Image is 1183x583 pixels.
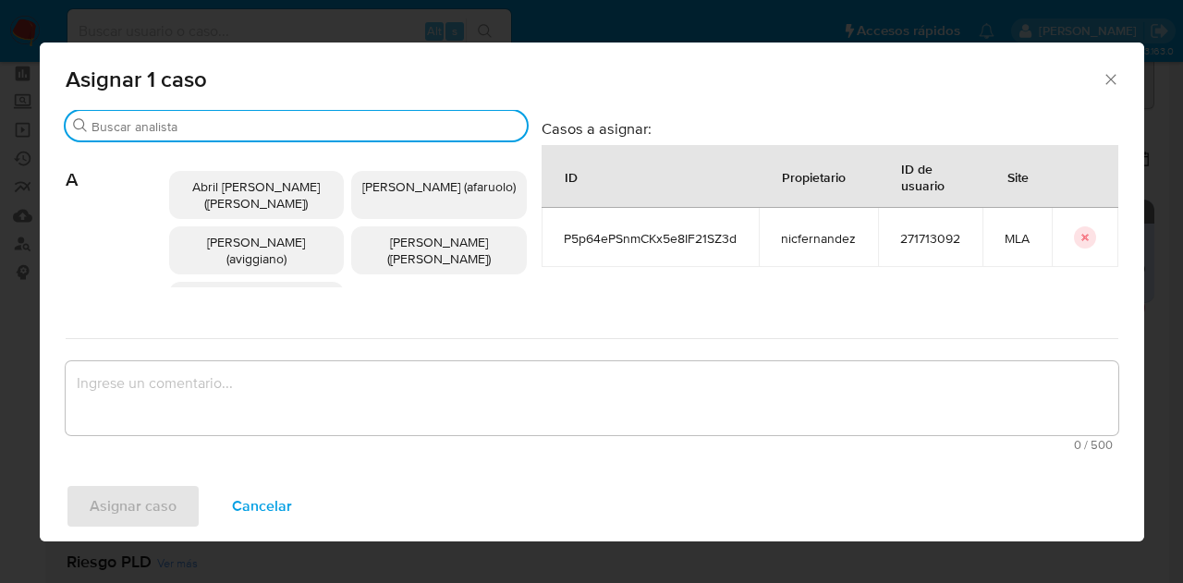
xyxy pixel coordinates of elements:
[232,486,292,527] span: Cancelar
[879,146,982,207] div: ID de usuario
[66,68,1103,91] span: Asignar 1 caso
[543,154,600,199] div: ID
[40,43,1144,541] div: assign-modal
[208,484,316,528] button: Cancelar
[91,118,519,135] input: Buscar analista
[781,230,856,247] span: nicfernandez
[207,233,305,268] span: [PERSON_NAME] (aviggiano)
[900,230,960,247] span: 271713092
[169,171,345,219] div: Abril [PERSON_NAME] ([PERSON_NAME])
[351,226,527,274] div: [PERSON_NAME] ([PERSON_NAME])
[1005,230,1030,247] span: MLA
[362,177,516,196] span: [PERSON_NAME] (afaruolo)
[542,119,1118,138] h3: Casos a asignar:
[760,154,868,199] div: Propietario
[169,226,345,274] div: [PERSON_NAME] (aviggiano)
[985,154,1051,199] div: Site
[73,118,88,133] button: Buscar
[351,171,527,219] div: [PERSON_NAME] (afaruolo)
[71,439,1113,451] span: Máximo 500 caracteres
[1074,226,1096,249] button: icon-button
[387,233,491,268] span: [PERSON_NAME] ([PERSON_NAME])
[66,141,169,191] span: A
[564,230,737,247] span: P5p64ePSnmCKx5e8IF21SZ3d
[169,282,345,313] div: [PERSON_NAME] (avilosio)
[1102,70,1118,87] button: Cerrar ventana
[192,177,320,213] span: Abril [PERSON_NAME] ([PERSON_NAME])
